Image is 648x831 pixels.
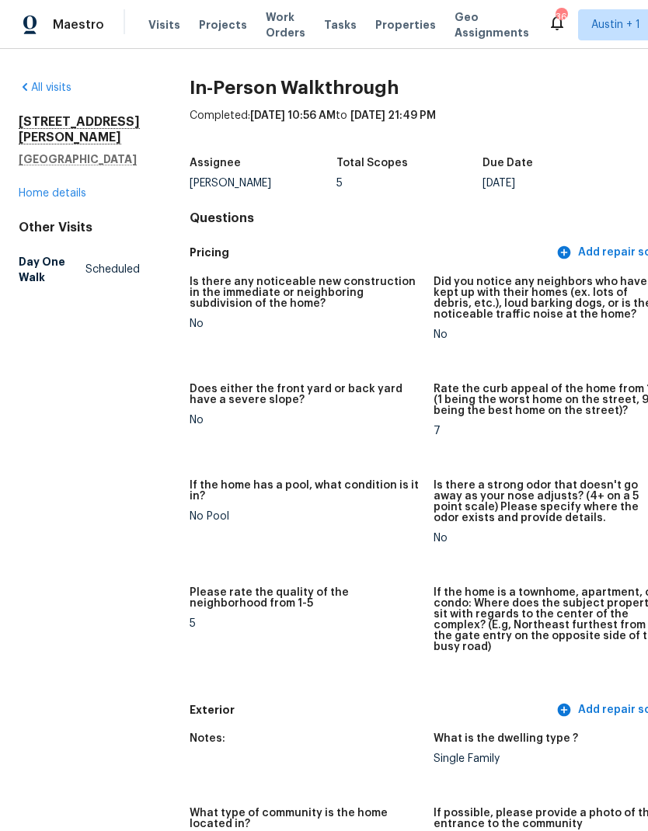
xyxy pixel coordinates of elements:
span: Work Orders [266,9,305,40]
div: Other Visits [19,220,140,235]
span: Austin + 1 [591,17,640,33]
div: [PERSON_NAME] [190,178,336,189]
span: Geo Assignments [455,9,529,40]
span: Properties [375,17,436,33]
h5: Assignee [190,158,241,169]
h5: Does either the front yard or back yard have a severe slope? [190,384,421,405]
span: Scheduled [85,262,140,277]
div: No [190,318,421,329]
h5: Exterior [190,702,553,718]
a: Day One WalkScheduled [19,248,140,291]
div: 36 [556,9,566,25]
span: [DATE] 10:56 AM [250,110,336,121]
h5: Day One Walk [19,254,85,285]
h5: Notes: [190,733,225,744]
h5: Total Scopes [336,158,408,169]
h5: Please rate the quality of the neighborhood from 1-5 [190,587,421,609]
span: Tasks [324,19,357,30]
h5: Pricing [190,245,553,261]
div: No [190,415,421,426]
h5: Due Date [483,158,533,169]
span: Visits [148,17,180,33]
span: Maestro [53,17,104,33]
div: 5 [336,178,483,189]
span: [DATE] 21:49 PM [350,110,436,121]
h5: Is there any noticeable new construction in the immediate or neighboring subdivision of the home? [190,276,421,309]
h5: If the home has a pool, what condition is it in? [190,480,421,502]
div: [DATE] [483,178,629,189]
div: No Pool [190,511,421,522]
div: 5 [190,618,421,629]
span: Projects [199,17,247,33]
a: Home details [19,188,86,199]
h5: What type of community is the home located in? [190,808,421,829]
h5: What is the dwelling type ? [434,733,578,744]
a: All visits [19,82,71,93]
